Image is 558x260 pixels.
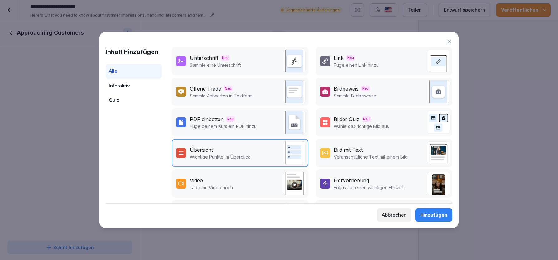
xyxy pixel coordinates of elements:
[334,62,379,68] p: Füge einen Link hinzu
[106,64,162,79] div: Alle
[334,54,344,62] div: Link
[190,123,257,130] p: Füge deinem Kurs ein PDF hinzu
[106,93,162,108] div: Quiz
[283,50,306,73] img: signature.svg
[427,80,450,103] img: image_upload.svg
[334,115,359,123] div: Bilder Quiz
[190,146,213,154] div: Übersicht
[415,208,452,222] button: Hinzufügen
[283,111,306,134] img: pdf_embed.svg
[190,85,221,92] div: Offene Frage
[190,92,253,99] p: Sammle Antworten in Textform
[190,177,203,184] div: Video
[346,55,355,61] span: Neu
[226,116,235,122] span: Neu
[283,172,306,195] img: video.png
[190,184,233,191] p: Lade ein Video hoch
[334,154,408,160] p: Veranschauliche Text mit einem Bild
[221,55,230,61] span: Neu
[334,85,358,92] div: Bildbeweis
[190,62,241,68] p: Sammle eine Unterschrift
[377,208,411,222] button: Abbrechen
[334,184,405,191] p: Fokus auf einen wichtigen Hinweis
[190,115,224,123] div: PDF einbetten
[190,154,250,160] p: Wichtige Punkte im Überblick
[427,172,450,195] img: callout.png
[334,92,376,99] p: Sammle Bildbeweise
[106,47,162,56] h1: Inhalt hinzufügen
[362,116,371,122] span: Neu
[427,141,450,164] img: text_image.png
[334,146,363,154] div: Bild mit Text
[334,123,389,130] p: Wähle das richtige Bild aus
[190,54,218,62] div: Unterschrift
[427,203,450,226] img: richtext.svg
[283,203,306,226] img: checklist.svg
[427,111,450,134] img: image_quiz.svg
[283,80,306,103] img: text_response.svg
[224,86,233,91] span: Neu
[382,212,406,218] div: Abbrechen
[283,141,306,164] img: overview.svg
[427,50,450,73] img: link.svg
[106,79,162,93] div: Interaktiv
[420,212,447,218] div: Hinzufügen
[361,86,370,91] span: Neu
[334,177,369,184] div: Hervorhebung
